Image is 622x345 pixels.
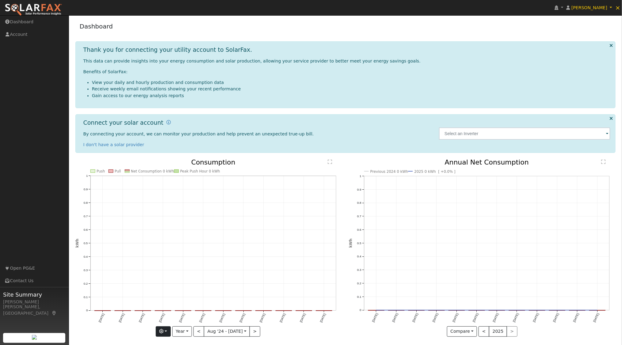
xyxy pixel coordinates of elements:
[552,313,559,323] text: [DATE]
[92,79,611,86] li: View your daily and hourly production and consumption data
[445,158,529,166] text: Annual Net Consumption
[414,169,456,174] text: 2025 0 kWh [ +0.0% ]
[447,326,477,337] button: Compare
[83,228,88,231] text: 0.6
[118,313,125,323] text: [DATE]
[357,201,361,204] text: 0.8
[97,169,105,173] text: Push
[328,159,332,164] text: 
[131,169,174,173] text: Net Consumption 0 kWh
[172,326,192,337] button: Year
[391,313,399,323] text: [DATE]
[92,86,611,92] li: Receive weekly email notifications showing your recent performance
[475,309,478,312] circle: onclick=""
[199,313,206,323] text: [DATE]
[83,214,88,218] text: 0.7
[250,326,260,337] button: >
[492,313,499,323] text: [DATE]
[601,159,605,164] text: 
[52,311,57,316] a: Map
[415,309,418,312] circle: onclick=""
[115,169,121,173] text: Pull
[357,255,361,258] text: 0.4
[516,309,518,312] circle: onclick=""
[158,313,165,323] text: [DATE]
[357,188,361,191] text: 0.9
[360,174,361,178] text: 1
[357,228,361,231] text: 0.6
[573,313,580,323] text: [DATE]
[375,309,377,312] circle: onclick=""
[452,313,459,323] text: [DATE]
[98,313,105,323] text: [DATE]
[204,326,250,337] button: Aug '24 - [DATE]
[193,326,204,337] button: <
[299,313,306,323] text: [DATE]
[83,59,421,63] span: This data can provide insights into your energy consumption and solar production, allowing your s...
[83,131,314,136] span: By connecting your account, we can monitor your production and help prevent an unexpected true-up...
[372,313,379,323] text: [DATE]
[83,69,611,75] p: Benefits of SolarFax:
[191,158,235,166] text: Consumption
[496,309,498,312] circle: onclick=""
[412,313,419,323] text: [DATE]
[92,93,611,99] li: Gain access to our energy analysis reports
[32,335,37,340] img: retrieve
[83,188,88,191] text: 0.9
[357,268,361,272] text: 0.3
[357,214,361,218] text: 0.7
[180,169,220,173] text: Peak Push Hour 0 kWh
[83,46,252,53] h1: Thank you for connecting your utility account to SolarFax.
[432,313,439,323] text: [DATE]
[349,239,353,248] text: kWh
[532,313,540,323] text: [DATE]
[472,313,479,323] text: [DATE]
[357,295,361,298] text: 0.1
[576,309,578,312] circle: onclick=""
[138,313,145,323] text: [DATE]
[571,5,607,10] span: [PERSON_NAME]
[83,201,88,204] text: 0.8
[83,255,88,258] text: 0.4
[596,309,599,312] circle: onclick=""
[435,309,438,312] circle: onclick=""
[3,299,66,305] div: [PERSON_NAME]
[83,119,163,126] h1: Connect your solar account
[3,290,66,299] span: Site Summary
[456,309,458,312] circle: onclick=""
[279,313,286,323] text: [DATE]
[86,309,88,312] text: 0
[357,282,361,285] text: 0.2
[83,282,88,285] text: 0.2
[178,313,185,323] text: [DATE]
[83,142,144,147] a: I don't have a solar provider
[83,241,88,245] text: 0.5
[75,239,79,248] text: kWh
[83,295,88,299] text: 0.1
[556,309,559,312] circle: onclick=""
[5,3,62,16] img: SolarFax
[80,23,113,30] a: Dashboard
[593,313,600,323] text: [DATE]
